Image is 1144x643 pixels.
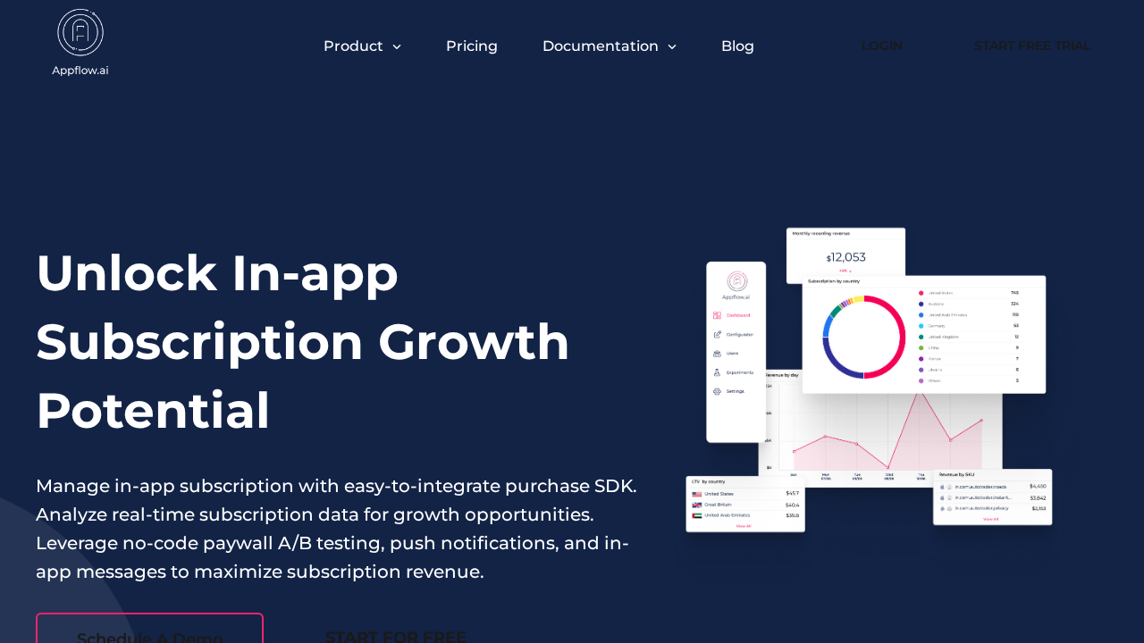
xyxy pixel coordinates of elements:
[543,38,659,54] span: Documentation
[956,26,1108,65] a: Start Free Trial
[324,38,401,54] button: Product
[36,238,638,445] h1: Unlock In-app Subscription Growth Potential
[543,38,677,54] button: Documentation
[36,472,638,586] p: Manage in-app subscription with easy-to-integrate purchase SDK. Analyze real-time subscription da...
[324,38,383,54] span: Product
[446,38,498,54] a: Pricing
[835,26,929,65] a: Login
[721,38,754,54] a: Blog
[36,9,125,80] img: appflow.ai-logo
